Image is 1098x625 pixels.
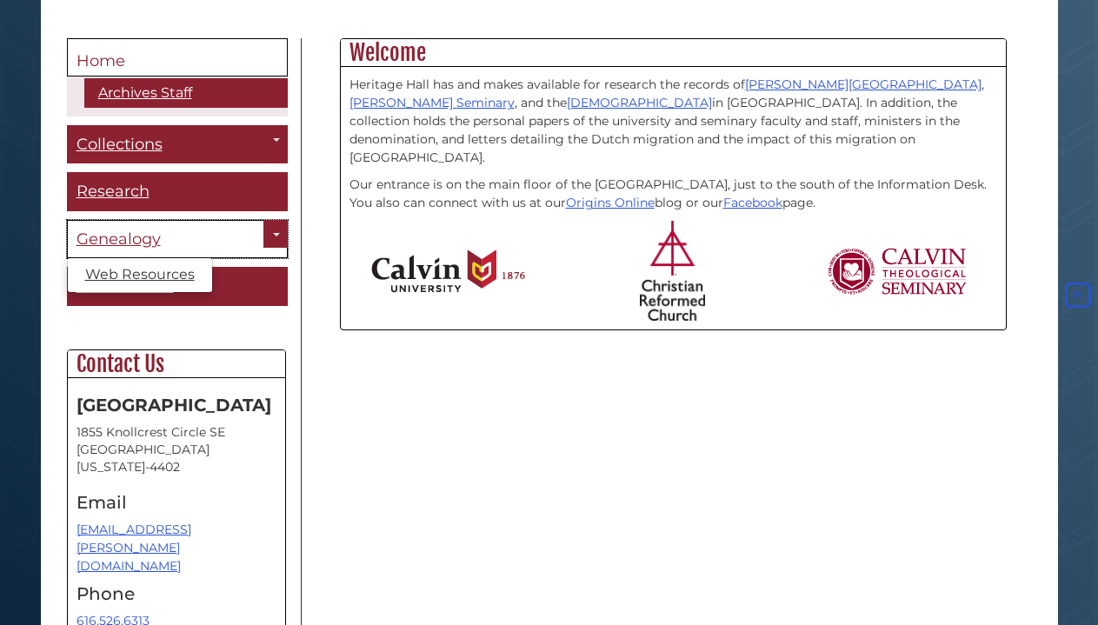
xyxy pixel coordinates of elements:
[77,584,276,603] h4: Phone
[77,493,276,512] h4: Email
[77,522,191,574] a: [EMAIL_ADDRESS][PERSON_NAME][DOMAIN_NAME]
[640,221,705,321] img: Christian Reformed Church
[67,172,288,211] a: Research
[723,195,782,210] a: Facebook
[371,249,525,293] img: Calvin University
[84,78,288,108] a: Archives Staff
[349,176,997,212] p: Our entrance is on the main floor of the [GEOGRAPHIC_DATA], just to the south of the Information ...
[566,195,655,210] a: Origins Online
[77,229,161,249] span: Genealogy
[77,135,163,154] span: Collections
[745,76,982,92] a: [PERSON_NAME][GEOGRAPHIC_DATA]
[349,76,997,167] p: Heritage Hall has and makes available for research the records of , , and the in [GEOGRAPHIC_DATA...
[77,182,150,201] span: Research
[827,248,968,295] img: Calvin Theological Seminary
[68,350,285,378] h2: Contact Us
[67,220,288,259] a: Genealogy
[567,95,712,110] a: [DEMOGRAPHIC_DATA]
[1061,288,1094,303] a: Back to Top
[349,95,515,110] a: [PERSON_NAME] Seminary
[67,125,288,164] a: Collections
[77,51,125,70] span: Home
[77,423,276,475] address: 1855 Knollcrest Circle SE [GEOGRAPHIC_DATA][US_STATE]-4402
[77,395,271,416] strong: [GEOGRAPHIC_DATA]
[341,39,1006,67] h2: Welcome
[67,38,288,76] a: Home
[68,263,212,288] a: Web Resources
